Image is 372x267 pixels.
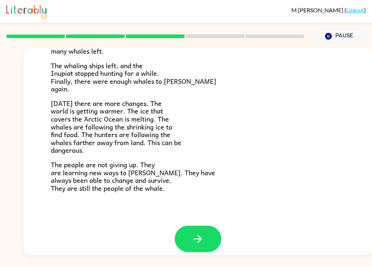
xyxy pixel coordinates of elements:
[313,28,366,45] button: Pause
[291,7,344,13] span: M [PERSON_NAME]
[346,7,364,13] a: Logout
[6,3,46,19] img: Literably
[51,60,216,94] span: The whaling ships left, and the Inupiat stopped hunting for a while. Finally, there were enough w...
[51,159,215,193] span: The people are not giving up. They are learning new ways to [PERSON_NAME]. They have always been ...
[51,98,181,156] span: [DATE] there are more changes. The world is getting warmer. The ice that covers the Arctic Ocean ...
[291,7,366,13] div: ( )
